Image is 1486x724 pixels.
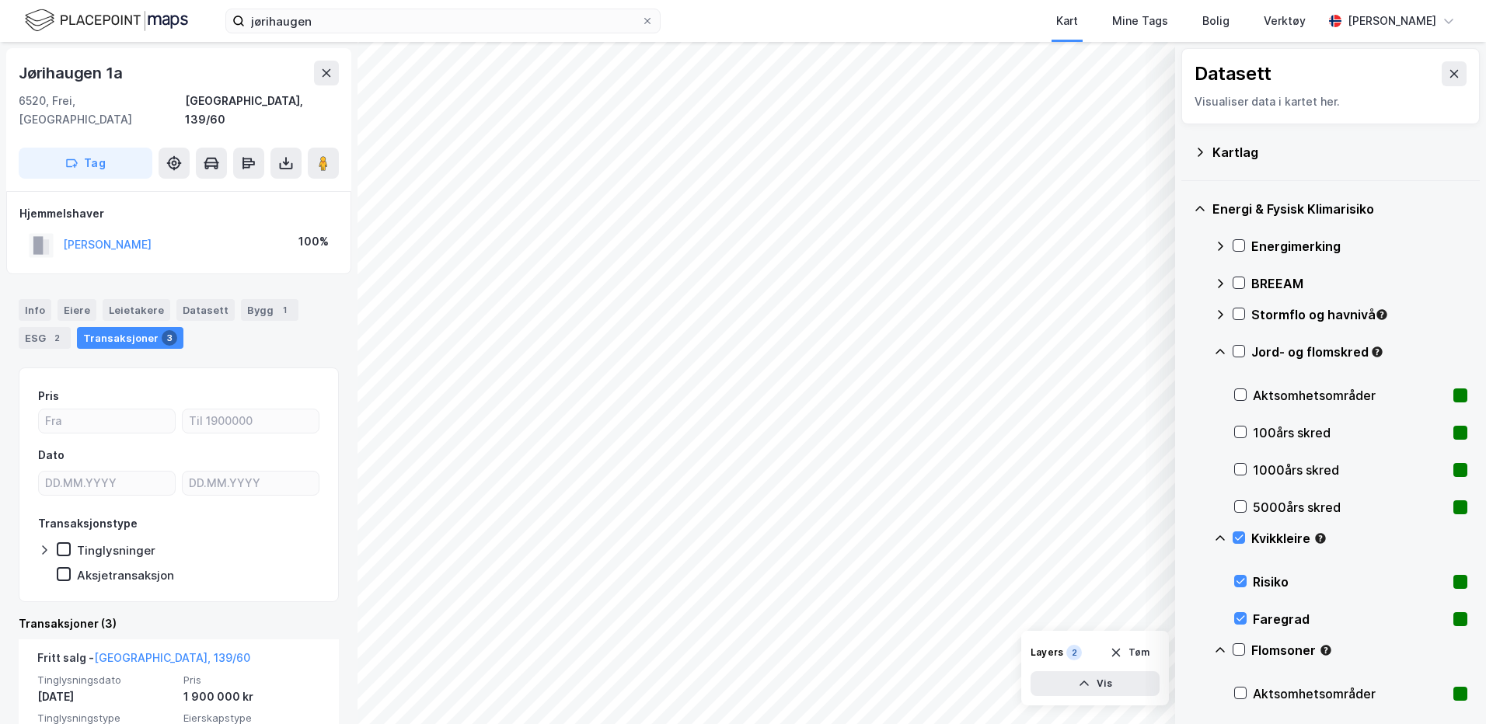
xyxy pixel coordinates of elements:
div: Stormflo og havnivå [1251,305,1467,324]
div: 1000års skred [1253,461,1447,479]
div: Datasett [176,299,235,321]
div: 100års skred [1253,423,1447,442]
div: Kartlag [1212,143,1467,162]
div: Risiko [1253,573,1447,591]
input: Til 1900000 [183,409,319,433]
div: Tooltip anchor [1319,643,1333,657]
span: Tinglysningsdato [37,674,174,687]
div: Tooltip anchor [1370,345,1384,359]
div: Info [19,299,51,321]
div: 2 [1066,645,1082,660]
div: Tinglysninger [77,543,155,558]
div: Faregrad [1253,610,1447,628]
div: Bygg [241,299,298,321]
div: Aktsomhetsområder [1253,386,1447,405]
div: 1 900 000 kr [183,687,320,706]
div: Jord- og flomskred [1251,343,1467,361]
div: Layers [1031,646,1063,659]
div: [PERSON_NAME] [1348,12,1436,30]
div: Tooltip anchor [1313,531,1327,545]
div: Kvikkleire [1251,529,1467,548]
div: Eiere [58,299,96,321]
div: Pris [38,387,59,406]
div: 100% [298,232,329,251]
div: Energimerking [1251,237,1467,256]
input: Fra [39,409,175,433]
div: Hjemmelshaver [19,204,338,223]
div: Bolig [1202,12,1230,30]
div: 2 [49,330,65,346]
div: [DATE] [37,687,174,706]
div: [GEOGRAPHIC_DATA], 139/60 [185,92,339,129]
button: Tag [19,148,152,179]
input: Søk på adresse, matrikkel, gårdeiere, leietakere eller personer [245,9,641,33]
div: Mine Tags [1112,12,1168,30]
input: DD.MM.YYYY [183,472,319,495]
div: BREEAM [1251,274,1467,293]
div: Verktøy [1264,12,1306,30]
div: Visualiser data i kartet her. [1195,92,1467,111]
div: Transaksjoner (3) [19,614,339,633]
div: Flomsoner [1251,641,1467,660]
input: DD.MM.YYYY [39,472,175,495]
div: 5000års skred [1253,498,1447,517]
div: Aktsomhetsområder [1253,684,1447,703]
div: Kontrollprogram for chat [1408,649,1486,724]
iframe: Chat Widget [1408,649,1486,724]
div: 6520, Frei, [GEOGRAPHIC_DATA] [19,92,185,129]
div: Jørihaugen 1a [19,61,125,85]
div: Leietakere [103,299,170,321]
div: Transaksjonstype [38,514,138,533]
div: Transaksjoner [77,327,183,349]
div: Dato [38,446,65,465]
div: Fritt salg - [37,649,250,674]
button: Vis [1031,671,1160,696]
div: Kart [1056,12,1078,30]
div: 1 [277,302,292,318]
div: Datasett [1195,61,1271,86]
span: Pris [183,674,320,687]
div: ESG [19,327,71,349]
img: logo.f888ab2527a4732fd821a326f86c7f29.svg [25,7,188,34]
div: Aksjetransaksjon [77,568,174,583]
div: Energi & Fysisk Klimarisiko [1212,200,1467,218]
button: Tøm [1100,640,1160,665]
div: 3 [162,330,177,346]
a: [GEOGRAPHIC_DATA], 139/60 [94,651,250,664]
div: Tooltip anchor [1375,308,1389,322]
